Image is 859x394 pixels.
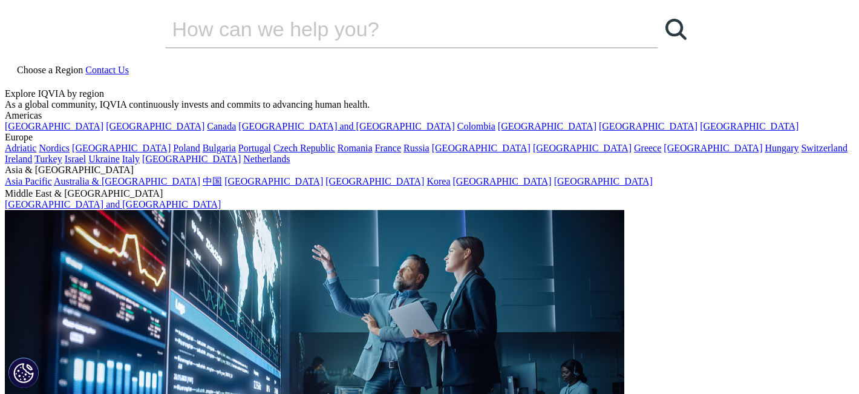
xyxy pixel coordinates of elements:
a: Portugal [238,143,271,153]
a: Nordics [39,143,70,153]
a: [GEOGRAPHIC_DATA] [700,121,799,131]
a: Greece [634,143,661,153]
a: France [375,143,402,153]
a: Romania [338,143,373,153]
a: [GEOGRAPHIC_DATA] and [GEOGRAPHIC_DATA] [5,199,221,209]
a: [GEOGRAPHIC_DATA] [533,143,632,153]
a: Contact Us [85,65,129,75]
button: Cookie 设置 [8,358,39,388]
a: Switzerland [801,143,847,153]
a: Korea [426,176,450,186]
a: Bulgaria [203,143,236,153]
div: Explore IQVIA by region [5,88,854,99]
a: Poland [173,143,200,153]
a: Colombia [457,121,495,131]
a: Asia Pacific [5,176,52,186]
a: Ukraine [88,154,120,164]
a: Hungary [765,143,799,153]
a: [GEOGRAPHIC_DATA] [599,121,697,131]
a: 中国 [203,176,222,186]
div: As a global community, IQVIA continuously invests and commits to advancing human health. [5,99,854,110]
a: Turkey [34,154,62,164]
a: [GEOGRAPHIC_DATA] [554,176,653,186]
a: [GEOGRAPHIC_DATA] [224,176,323,186]
div: Americas [5,110,854,121]
a: Italy [122,154,140,164]
a: Israel [65,154,87,164]
a: Ireland [5,154,32,164]
a: [GEOGRAPHIC_DATA] [664,143,762,153]
a: Russia [403,143,429,153]
a: [GEOGRAPHIC_DATA] [142,154,241,164]
a: Canada [207,121,236,131]
span: Choose a Region [17,65,83,75]
div: Middle East & [GEOGRAPHIC_DATA] [5,188,854,199]
div: Asia & [GEOGRAPHIC_DATA] [5,165,854,176]
a: [GEOGRAPHIC_DATA] [72,143,171,153]
a: Netherlands [243,154,290,164]
a: [GEOGRAPHIC_DATA] [325,176,424,186]
svg: Search [665,19,687,40]
a: [GEOGRAPHIC_DATA] [106,121,204,131]
a: [GEOGRAPHIC_DATA] and [GEOGRAPHIC_DATA] [238,121,454,131]
input: 搜索 [165,11,624,47]
a: Australia & [GEOGRAPHIC_DATA] [54,176,200,186]
a: [GEOGRAPHIC_DATA] [432,143,531,153]
a: [GEOGRAPHIC_DATA] [5,121,103,131]
a: 搜索 [658,11,694,47]
a: [GEOGRAPHIC_DATA] [453,176,552,186]
a: [GEOGRAPHIC_DATA] [498,121,596,131]
a: Adriatic [5,143,36,153]
a: Czech Republic [273,143,335,153]
div: Europe [5,132,854,143]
